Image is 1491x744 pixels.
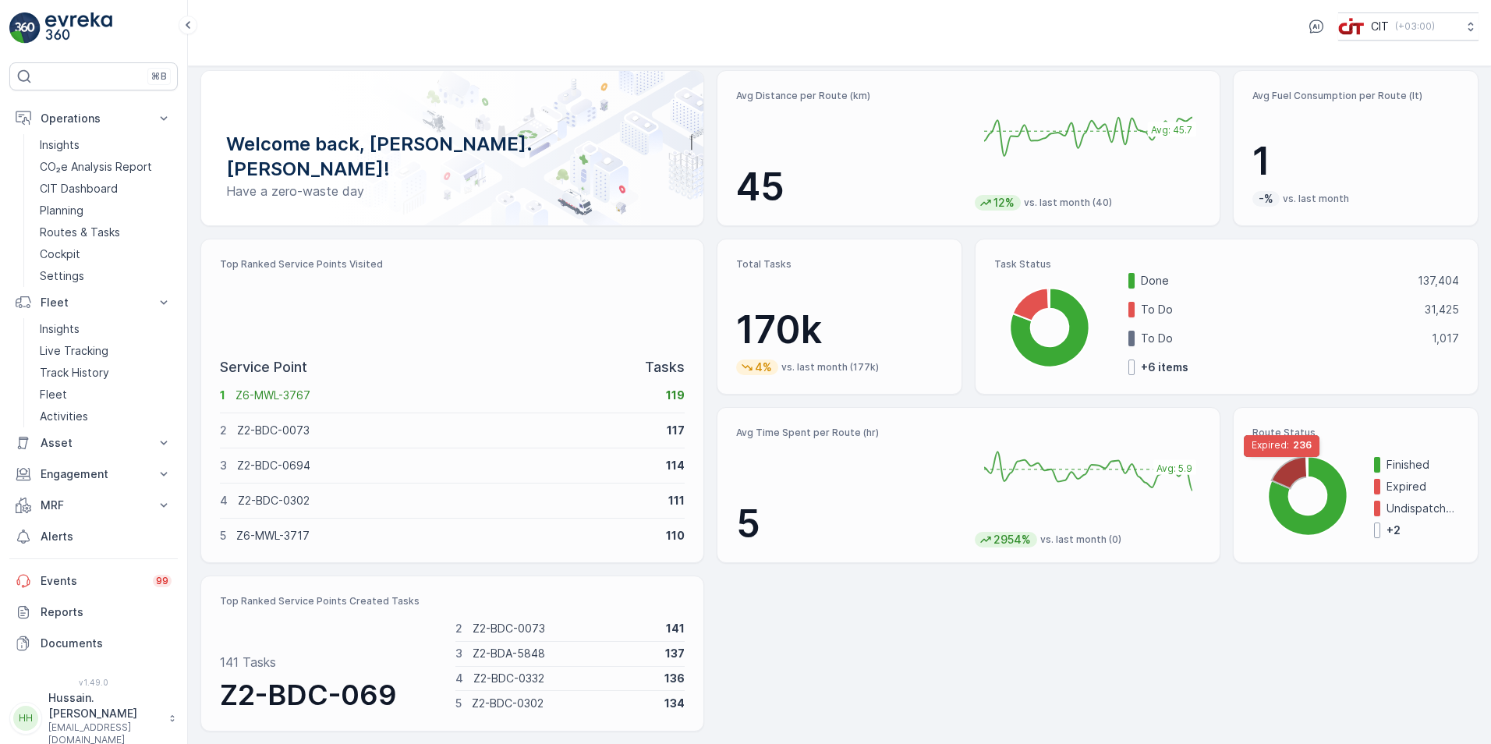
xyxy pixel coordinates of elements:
p: vs. last month (40) [1024,197,1112,209]
p: To Do [1141,302,1415,317]
p: 136 [664,671,685,686]
p: 119 [666,388,685,403]
p: 5 [455,696,462,711]
p: 5 [736,501,962,547]
a: Fleet [34,384,178,406]
p: Z2-BDC-0694 [237,458,656,473]
p: Alerts [41,529,172,544]
p: Live Tracking [40,343,108,359]
p: Route Status [1252,427,1459,439]
button: Fleet [9,287,178,318]
p: Z2-BDA-5848 [473,646,655,661]
p: Documents [41,636,172,651]
p: Finished [1387,457,1459,473]
p: Asset [41,435,147,451]
a: Live Tracking [34,340,178,362]
p: Z2-BDC-0332 [473,671,654,686]
p: vs. last month [1283,193,1349,205]
p: 134 [664,696,685,711]
p: CIT [1371,19,1389,34]
a: CO₂e Analysis Report [34,156,178,178]
p: 137,404 [1418,273,1459,289]
p: Done [1141,273,1408,289]
p: Welcome back, [PERSON_NAME].[PERSON_NAME]! [226,132,678,182]
a: Track History [34,362,178,384]
p: 2 [455,621,462,636]
p: Service Point [220,356,307,378]
p: 31,425 [1425,302,1459,317]
a: Planning [34,200,178,221]
a: Insights [34,318,178,340]
button: Engagement [9,459,178,490]
a: Activities [34,406,178,427]
p: Avg Fuel Consumption per Route (lt) [1252,90,1459,102]
p: Tasks [645,356,685,378]
p: To Do [1141,331,1422,346]
p: 3 [455,646,462,661]
button: MRF [9,490,178,521]
p: CO₂e Analysis Report [40,159,152,175]
a: Routes & Tasks [34,221,178,243]
p: Events [41,573,143,589]
p: 99 [156,575,168,587]
p: 110 [666,528,685,544]
button: Operations [9,103,178,134]
a: Alerts [9,521,178,552]
p: Z6-MWL-3717 [236,528,656,544]
p: Settings [40,268,84,284]
p: Hussain.[PERSON_NAME] [48,690,161,721]
p: Z2-BDC-0302 [238,493,658,508]
p: Avg Distance per Route (km) [736,90,962,102]
p: Track History [40,365,109,381]
p: 4 [220,493,228,508]
p: 5 [220,528,226,544]
p: Expired [1387,479,1459,494]
button: Asset [9,427,178,459]
p: 2954% [992,532,1032,547]
a: Reports [9,597,178,628]
p: Routes & Tasks [40,225,120,240]
p: Insights [40,137,80,153]
p: 4 [455,671,463,686]
a: Settings [34,265,178,287]
p: vs. last month (177k) [781,361,879,374]
p: Operations [41,111,147,126]
p: Z2-BDC-0073 [473,621,656,636]
p: Top Ranked Service Points Created Tasks [220,595,685,608]
img: cit-logo_pOk6rL0.png [1338,18,1365,35]
p: Engagement [41,466,147,482]
p: + 2 [1387,523,1401,538]
p: Z6-MWL-3767 [236,388,656,403]
p: Z2-BDC-0302 [472,696,654,711]
a: Events99 [9,565,178,597]
button: CIT(+03:00) [1338,12,1479,41]
p: 1 [1252,138,1459,185]
a: Documents [9,628,178,659]
p: + 6 items [1141,360,1188,375]
p: Z2-BDC-0073 [237,423,657,438]
p: Fleet [40,387,67,402]
p: CIT Dashboard [40,181,118,197]
p: Insights [40,321,80,337]
img: logo_light-DOdMpM7g.png [45,12,112,44]
p: Cockpit [40,246,80,262]
p: ⌘B [151,70,167,83]
p: 114 [666,458,685,473]
p: Planning [40,203,83,218]
p: 45 [736,164,962,211]
p: 170k [736,306,943,353]
a: Insights [34,134,178,156]
p: 141 [666,621,685,636]
p: 1,017 [1432,331,1459,346]
p: 3 [220,458,227,473]
p: Undispatched [1387,501,1459,516]
p: 1 [220,388,225,403]
p: 2 [220,423,227,438]
a: CIT Dashboard [34,178,178,200]
p: 12% [992,195,1016,211]
p: Task Status [994,258,1459,271]
p: Activities [40,409,88,424]
p: 141 Tasks [220,653,276,671]
p: Reports [41,604,172,620]
p: Top Ranked Service Points Visited [220,258,685,271]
